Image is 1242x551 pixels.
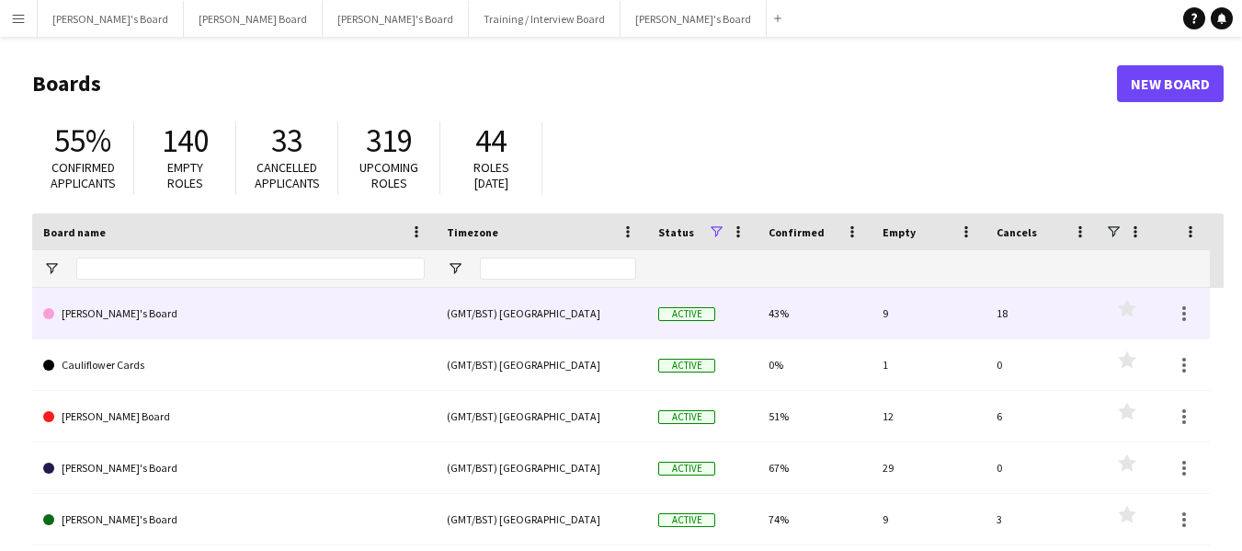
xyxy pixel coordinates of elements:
a: Cauliflower Cards [43,339,425,391]
div: 18 [986,288,1100,339]
span: Empty roles [167,159,203,191]
a: [PERSON_NAME]'s Board [43,494,425,545]
button: [PERSON_NAME]'s Board [38,1,184,37]
a: [PERSON_NAME] Board [43,391,425,442]
span: Timezone [447,225,498,239]
span: Active [658,359,715,373]
div: 1 [872,339,986,390]
input: Timezone Filter Input [480,258,636,280]
span: Active [658,462,715,476]
div: 12 [872,391,986,442]
span: 140 [162,121,209,161]
span: Empty [883,225,916,239]
button: Training / Interview Board [469,1,621,37]
span: Cancelled applicants [255,159,320,191]
div: 29 [872,442,986,493]
div: 67% [758,442,872,493]
span: Active [658,513,715,527]
div: 43% [758,288,872,339]
input: Board name Filter Input [76,258,425,280]
span: Roles [DATE] [473,159,509,191]
span: Board name [43,225,106,239]
div: 3 [986,494,1100,545]
span: Confirmed applicants [51,159,116,191]
div: (GMT/BST) [GEOGRAPHIC_DATA] [436,339,647,390]
div: 74% [758,494,872,545]
span: Active [658,410,715,424]
div: (GMT/BST) [GEOGRAPHIC_DATA] [436,391,647,442]
div: 51% [758,391,872,442]
span: Confirmed [769,225,825,239]
button: Open Filter Menu [447,260,463,277]
span: 319 [366,121,413,161]
div: 9 [872,288,986,339]
span: Active [658,307,715,321]
a: New Board [1117,65,1224,102]
div: (GMT/BST) [GEOGRAPHIC_DATA] [436,288,647,339]
button: [PERSON_NAME] Board [184,1,323,37]
button: [PERSON_NAME]'s Board [621,1,767,37]
div: (GMT/BST) [GEOGRAPHIC_DATA] [436,494,647,545]
span: 33 [271,121,302,161]
a: [PERSON_NAME]'s Board [43,288,425,339]
div: 0 [986,442,1100,493]
span: 55% [54,121,111,161]
span: 44 [475,121,507,161]
div: 0 [986,339,1100,390]
span: Status [658,225,694,239]
span: Cancels [997,225,1037,239]
div: 6 [986,391,1100,442]
div: (GMT/BST) [GEOGRAPHIC_DATA] [436,442,647,493]
a: [PERSON_NAME]'s Board [43,442,425,494]
button: Open Filter Menu [43,260,60,277]
div: 0% [758,339,872,390]
h1: Boards [32,70,1117,98]
div: 9 [872,494,986,545]
span: Upcoming roles [359,159,418,191]
button: [PERSON_NAME]'s Board [323,1,469,37]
